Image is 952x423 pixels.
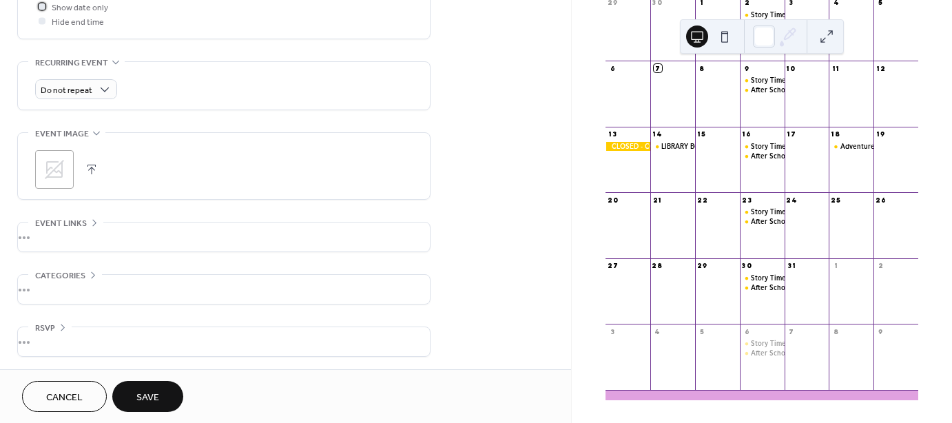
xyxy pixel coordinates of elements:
[740,207,785,216] div: Story Time
[699,262,707,270] div: 29
[41,83,92,99] span: Do not repeat
[751,76,786,85] div: Story Time
[877,327,885,336] div: 9
[606,142,650,151] div: CLOSED - COLUMBUS / INDIGENOUS DAY
[829,142,873,151] div: Adventures Club Dungeons & Dragons
[654,196,662,204] div: 21
[35,321,55,336] span: RSVP
[740,76,785,85] div: Story Time
[751,10,786,19] div: Story Time
[787,196,796,204] div: 24
[877,262,885,270] div: 2
[609,262,617,270] div: 27
[832,327,840,336] div: 8
[35,216,87,231] span: Event links
[751,349,820,358] div: After School Program
[35,269,85,283] span: Categories
[609,196,617,204] div: 20
[740,283,785,292] div: After School Program
[877,64,885,72] div: 12
[35,56,108,70] span: Recurring event
[751,283,820,292] div: After School Program
[740,10,785,19] div: Story Time
[877,196,885,204] div: 26
[609,327,617,336] div: 3
[787,64,796,72] div: 10
[751,207,786,216] div: Story Time
[52,1,108,15] span: Show date only
[832,130,840,138] div: 18
[751,217,820,226] div: After School program
[18,275,430,304] div: •••
[740,85,785,94] div: After School Program
[877,130,885,138] div: 19
[740,349,785,358] div: After School Program
[740,217,785,226] div: After School program
[751,142,786,151] div: Story Time
[609,64,617,72] div: 6
[740,274,785,282] div: Story Time
[751,152,820,161] div: After School Program
[18,327,430,356] div: •••
[832,262,840,270] div: 1
[699,64,707,72] div: 8
[52,15,104,30] span: Hide end time
[609,130,617,138] div: 13
[46,391,83,405] span: Cancel
[787,130,796,138] div: 17
[787,327,796,336] div: 7
[35,150,74,189] div: ;
[751,339,786,348] div: Story Time
[654,327,662,336] div: 4
[743,64,751,72] div: 9
[699,196,707,204] div: 22
[654,130,662,138] div: 14
[18,223,430,251] div: •••
[699,130,707,138] div: 15
[743,196,751,204] div: 23
[112,381,183,412] button: Save
[751,85,820,94] div: After School Program
[650,142,695,151] div: LIBRARY BOARD MEETING
[740,339,785,348] div: Story Time
[832,196,840,204] div: 25
[654,262,662,270] div: 28
[787,262,796,270] div: 31
[35,127,89,141] span: Event image
[22,381,107,412] button: Cancel
[743,130,751,138] div: 16
[699,327,707,336] div: 5
[740,152,785,161] div: After School Program
[751,274,786,282] div: Story Time
[832,64,840,72] div: 11
[740,142,785,151] div: Story Time
[661,142,747,151] div: LIBRARY BOARD MEETING
[654,64,662,72] div: 7
[136,391,159,405] span: Save
[743,262,751,270] div: 30
[743,327,751,336] div: 6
